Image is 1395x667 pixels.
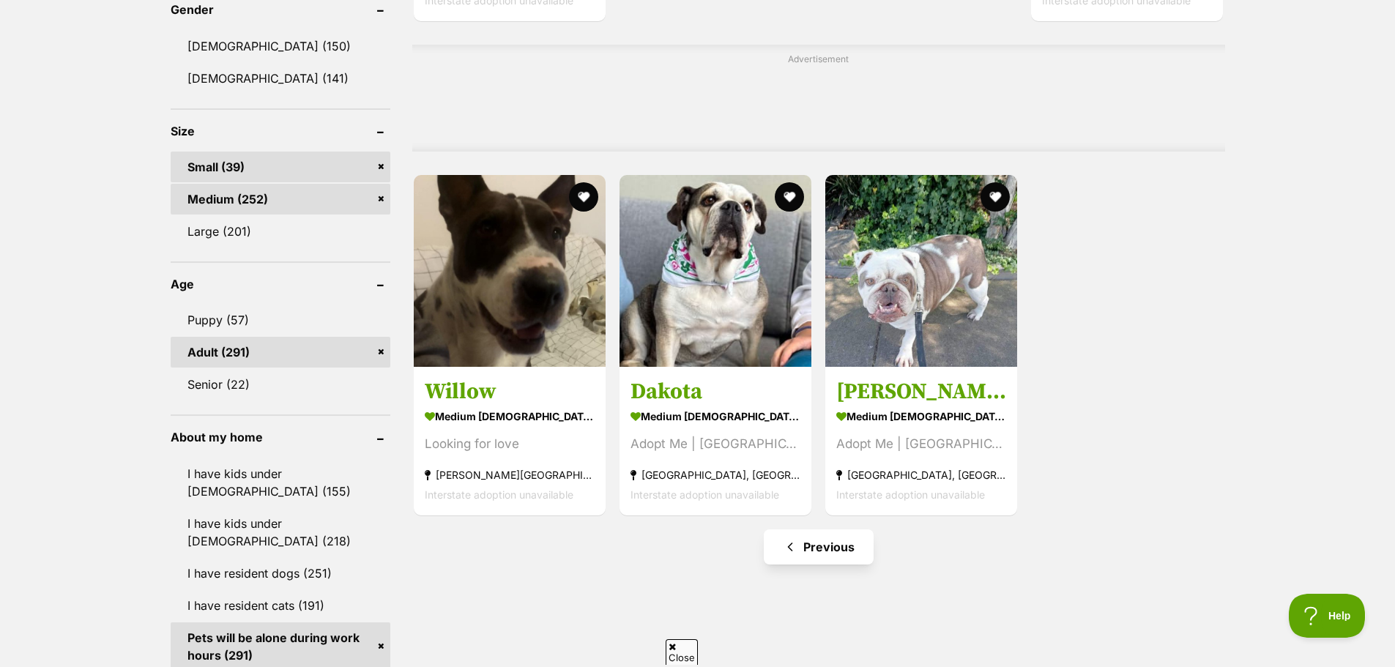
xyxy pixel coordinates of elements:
[825,175,1017,367] img: Stuart - Australian Bulldog
[836,405,1006,426] strong: medium [DEMOGRAPHIC_DATA] Dog
[1289,594,1366,638] iframe: Help Scout Beacon - Open
[171,508,390,556] a: I have kids under [DEMOGRAPHIC_DATA] (218)
[630,405,800,426] strong: medium [DEMOGRAPHIC_DATA] Dog
[630,488,779,500] span: Interstate adoption unavailable
[425,464,595,484] strong: [PERSON_NAME][GEOGRAPHIC_DATA]
[836,488,985,500] span: Interstate adoption unavailable
[171,152,390,182] a: Small (39)
[836,464,1006,484] strong: [GEOGRAPHIC_DATA], [GEOGRAPHIC_DATA]
[171,3,390,16] header: Gender
[412,529,1225,564] nav: Pagination
[414,366,606,515] a: Willow medium [DEMOGRAPHIC_DATA] Dog Looking for love [PERSON_NAME][GEOGRAPHIC_DATA] Interstate a...
[171,31,390,62] a: [DEMOGRAPHIC_DATA] (150)
[171,216,390,247] a: Large (201)
[171,431,390,444] header: About my home
[171,63,390,94] a: [DEMOGRAPHIC_DATA] (141)
[412,45,1225,152] div: Advertisement
[171,590,390,621] a: I have resident cats (191)
[171,184,390,215] a: Medium (252)
[414,175,606,367] img: Willow - Bull Terrier Dog
[425,488,573,500] span: Interstate adoption unavailable
[836,433,1006,453] div: Adopt Me | [GEOGRAPHIC_DATA]
[171,305,390,335] a: Puppy (57)
[171,124,390,138] header: Size
[630,464,800,484] strong: [GEOGRAPHIC_DATA], [GEOGRAPHIC_DATA]
[171,458,390,507] a: I have kids under [DEMOGRAPHIC_DATA] (155)
[764,529,874,564] a: Previous page
[425,405,595,426] strong: medium [DEMOGRAPHIC_DATA] Dog
[620,175,811,367] img: Dakota - Australian Bulldog
[825,366,1017,515] a: [PERSON_NAME] medium [DEMOGRAPHIC_DATA] Dog Adopt Me | [GEOGRAPHIC_DATA] [GEOGRAPHIC_DATA], [GEOG...
[425,377,595,405] h3: Willow
[171,337,390,368] a: Adult (291)
[836,377,1006,405] h3: [PERSON_NAME]
[171,277,390,291] header: Age
[569,182,598,212] button: favourite
[630,433,800,453] div: Adopt Me | [GEOGRAPHIC_DATA]
[425,433,595,453] div: Looking for love
[620,366,811,515] a: Dakota medium [DEMOGRAPHIC_DATA] Dog Adopt Me | [GEOGRAPHIC_DATA] [GEOGRAPHIC_DATA], [GEOGRAPHIC_...
[171,369,390,400] a: Senior (22)
[666,639,698,665] span: Close
[630,377,800,405] h3: Dakota
[775,182,804,212] button: favourite
[171,558,390,589] a: I have resident dogs (251)
[981,182,1010,212] button: favourite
